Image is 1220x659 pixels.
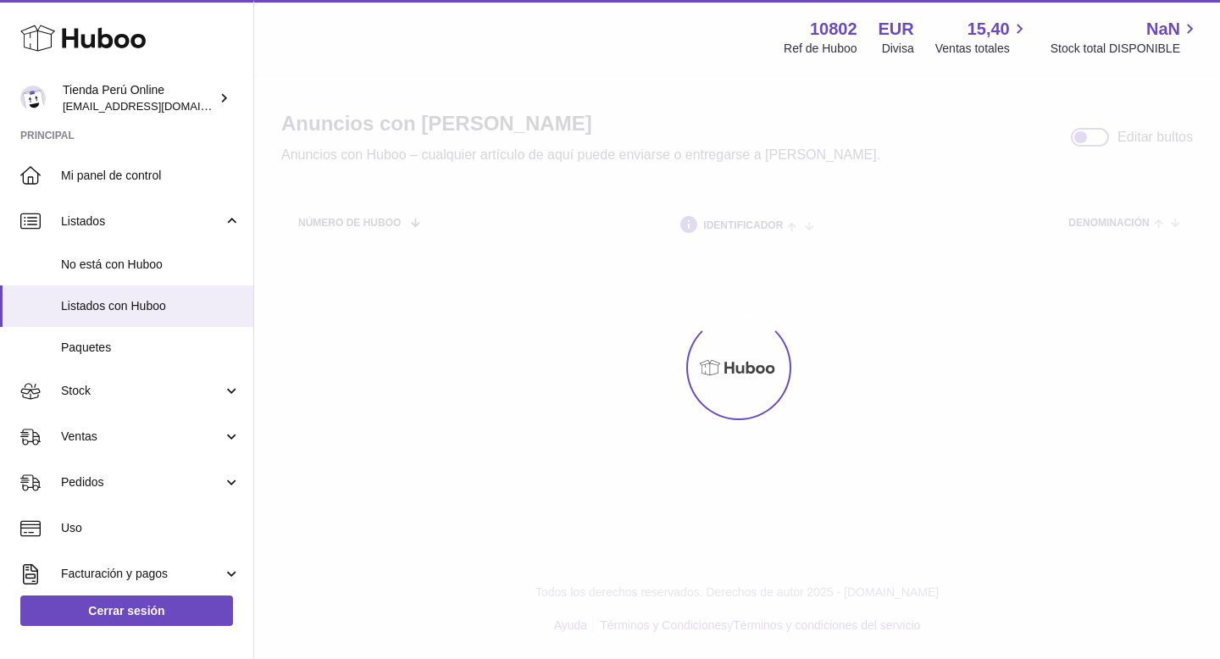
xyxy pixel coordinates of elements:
[61,566,223,582] span: Facturación y pagos
[1146,18,1180,41] span: NaN
[784,41,857,57] div: Ref de Huboo
[61,429,223,445] span: Ventas
[61,383,223,399] span: Stock
[882,41,914,57] div: Divisa
[61,257,241,273] span: No está con Huboo
[935,41,1029,57] span: Ventas totales
[63,99,249,113] span: [EMAIL_ADDRESS][DOMAIN_NAME]
[61,298,241,314] span: Listados con Huboo
[879,18,914,41] strong: EUR
[1051,41,1200,57] span: Stock total DISPONIBLE
[968,18,1010,41] span: 15,40
[935,18,1029,57] a: 15,40 Ventas totales
[61,168,241,184] span: Mi panel de control
[61,474,223,490] span: Pedidos
[61,213,223,230] span: Listados
[20,86,46,111] img: contacto@tiendaperuonline.com
[810,18,857,41] strong: 10802
[20,595,233,626] a: Cerrar sesión
[63,82,215,114] div: Tienda Perú Online
[61,340,241,356] span: Paquetes
[61,520,241,536] span: Uso
[1051,18,1200,57] a: NaN Stock total DISPONIBLE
